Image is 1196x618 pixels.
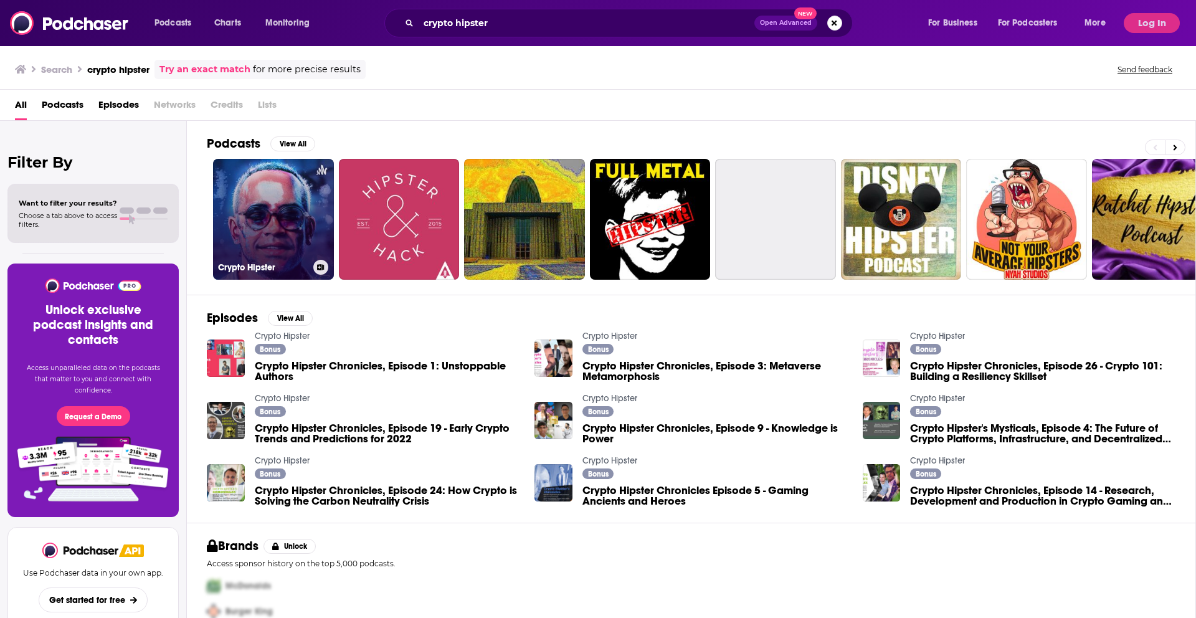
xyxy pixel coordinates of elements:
a: Crypto Hipster Chronicles, Episode 19 - Early Crypto Trends and Predictions for 2022 [255,423,520,444]
img: Crypto Hipster Chronicles, Episode 9 - Knowledge is Power [534,402,572,440]
a: Crypto Hipster [255,393,310,404]
img: Podchaser - Follow, Share and Rate Podcasts [42,543,120,558]
span: Charts [214,14,241,32]
h3: crypto hipster [87,64,149,75]
span: Bonus [916,346,936,353]
h2: Filter By [7,153,179,171]
a: PodcastsView All [207,136,315,151]
span: Credits [211,95,243,120]
button: View All [270,136,315,151]
a: Crypto Hipster [910,393,965,404]
span: Choose a tab above to access filters. [19,211,117,229]
p: Use Podchaser data in your own app. [23,568,163,578]
a: Try an exact match [159,62,250,77]
img: Crypto Hipster Chronicles Episode 5 - Gaming Ancients and Heroes [534,464,572,502]
span: Bonus [588,408,609,416]
p: Access unparalleled data on the podcasts that matter to you and connect with confidence. [22,363,164,396]
a: Crypto Hipster [255,455,310,466]
a: Crypto Hipster Chronicles, Episode 3: Metaverse Metamorphosis [582,361,848,382]
img: First Pro Logo [202,573,225,599]
button: Unlock [263,539,316,554]
a: Crypto Hipster Chronicles, Episode 14 - Research, Development and Production in Crypto Gaming and... [910,485,1175,506]
span: For Business [928,14,977,32]
a: Crypto Hipster [910,455,965,466]
span: More [1084,14,1106,32]
button: open menu [919,13,993,33]
button: Open AdvancedNew [754,16,817,31]
button: open menu [1076,13,1121,33]
button: Log In [1124,13,1180,33]
img: Podchaser - Follow, Share and Rate Podcasts [44,278,142,293]
h3: Search [41,64,72,75]
a: Crypto Hipster's Mysticals, Episode 4: The Future of Crypto Platforms, Infrastructure, and Decent... [910,423,1175,444]
img: Crypto Hipster Chronicles, Episode 19 - Early Crypto Trends and Predictions for 2022 [207,402,245,440]
button: open menu [990,13,1076,33]
button: open menu [257,13,326,33]
button: Request a Demo [57,406,130,426]
div: Search podcasts, credits, & more... [396,9,865,37]
h3: Unlock exclusive podcast insights and contacts [22,303,164,348]
a: Crypto Hipster [255,331,310,341]
span: Lists [258,95,277,120]
a: Crypto Hipster [582,393,637,404]
h2: Episodes [207,310,258,326]
span: Burger King [225,606,273,617]
span: Episodes [98,95,139,120]
button: Send feedback [1114,64,1176,75]
span: Open Advanced [760,20,812,26]
a: Crypto Hipster Chronicles, Episode 26 - Crypto 101: Building a Resiliency Skillset [910,361,1175,382]
span: Bonus [588,470,609,478]
span: Get started for free [49,595,125,606]
span: Bonus [260,346,280,353]
span: Podcasts [154,14,191,32]
h2: Brands [207,538,259,554]
a: Crypto Hipster [582,331,637,341]
span: Want to filter your results? [19,199,117,207]
a: Crypto Hipster [910,331,965,341]
span: Crypto Hipster Chronicles, Episode 24: How Crypto is Solving the Carbon Neutrality Crisis [255,485,520,506]
h3: Crypto Hipster [218,262,308,273]
span: Bonus [588,346,609,353]
a: Crypto Hipster [213,159,334,280]
span: Bonus [260,408,280,416]
span: Networks [154,95,196,120]
a: Podcasts [42,95,83,120]
img: Podchaser - Follow, Share and Rate Podcasts [10,11,130,35]
span: Bonus [260,470,280,478]
span: McDonalds [225,581,271,591]
span: for more precise results [253,62,361,77]
img: Crypto Hipster Chronicles, Episode 3: Metaverse Metamorphosis [534,340,572,378]
input: Search podcasts, credits, & more... [419,13,754,33]
a: EpisodesView All [207,310,313,326]
img: Crypto Hipster Chronicles, Episode 26 - Crypto 101: Building a Resiliency Skillset [863,340,901,378]
a: Crypto Hipster Chronicles Episode 5 - Gaming Ancients and Heroes [582,485,848,506]
img: Crypto Hipster Chronicles, Episode 1: Unstoppable Authors [207,340,245,378]
img: Crypto Hipster Chronicles, Episode 14 - Research, Development and Production in Crypto Gaming and... [863,464,901,502]
span: Crypto Hipster Chronicles, Episode 1: Unstoppable Authors [255,361,520,382]
button: View All [268,311,313,326]
a: Charts [206,13,249,33]
button: Get started for free [39,587,148,612]
span: For Podcasters [998,14,1058,32]
img: Pro Features [13,436,173,502]
a: All [15,95,27,120]
span: Bonus [916,470,936,478]
img: Crypto Hipster's Mysticals, Episode 4: The Future of Crypto Platforms, Infrastructure, and Decent... [863,402,901,440]
img: Crypto Hipster Chronicles, Episode 24: How Crypto is Solving the Carbon Neutrality Crisis [207,464,245,502]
